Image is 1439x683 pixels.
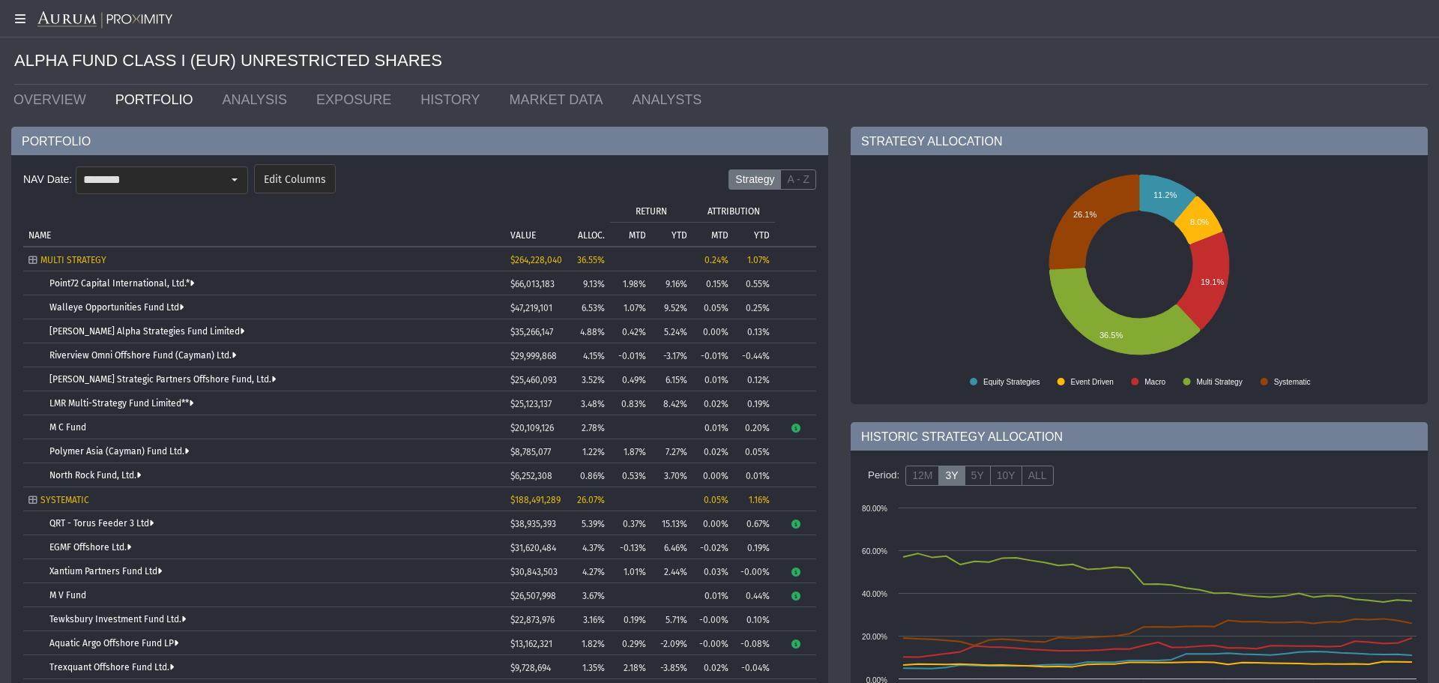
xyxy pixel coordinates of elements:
label: ALL [1022,466,1054,487]
td: 0.83% [610,391,651,415]
span: 5.39% [582,519,605,529]
td: 3.70% [651,463,693,487]
td: 0.53% [610,463,651,487]
td: -2.09% [651,631,693,655]
text: 20.00% [862,633,887,641]
td: 0.13% [734,319,775,343]
td: 1.98% [610,271,651,295]
td: 0.25% [734,295,775,319]
td: 0.19% [734,391,775,415]
td: 2.18% [610,655,651,679]
a: Trexquant Offshore Fund Ltd. [49,662,174,673]
a: [PERSON_NAME] Strategic Partners Offshore Fund, Ltd. [49,374,276,385]
span: 3.52% [582,375,605,385]
p: MTD [711,230,728,241]
span: 3.67% [582,591,605,601]
span: $188,491,289 [510,495,561,505]
td: 5.24% [651,319,693,343]
td: -0.04% [734,655,775,679]
p: ATTRIBUTION [708,206,760,217]
p: ALLOC. [578,230,605,241]
span: 3.48% [581,399,605,409]
span: $35,266,147 [510,327,553,337]
td: 1.01% [610,559,651,583]
text: 80.00% [862,505,887,513]
a: LMR Multi-Strategy Fund Limited** [49,398,193,409]
td: 0.19% [610,607,651,631]
td: 0.15% [693,271,734,295]
p: YTD [754,230,770,241]
span: $66,013,183 [510,279,555,289]
td: 0.01% [693,415,734,439]
span: $13,162,321 [510,639,552,649]
td: 8.42% [651,391,693,415]
text: Event Driven [1071,378,1114,386]
span: 26.07% [577,495,605,505]
span: $26,507,998 [510,591,556,601]
div: NAV Date: [23,166,76,193]
span: 4.88% [580,327,605,337]
a: ANALYSIS [211,85,305,115]
td: -0.01% [610,343,651,367]
a: EGMF Offshore Ltd. [49,542,131,553]
text: 40.00% [862,590,887,598]
td: Column MTD [693,222,734,246]
p: MTD [629,230,646,241]
td: 0.01% [734,463,775,487]
span: $25,123,137 [510,399,552,409]
td: 0.00% [693,463,734,487]
p: VALUE [510,230,536,241]
td: 0.20% [734,415,775,439]
td: Column [775,198,816,246]
span: 2.78% [582,423,605,433]
a: OVERVIEW [2,85,104,115]
label: A - Z [780,169,816,190]
span: $264,228,040 [510,255,562,265]
td: 0.12% [734,367,775,391]
div: STRATEGY ALLOCATION [851,127,1428,155]
td: 0.05% [734,439,775,463]
span: 4.15% [583,351,605,361]
td: 0.10% [734,607,775,631]
span: 4.27% [582,567,605,577]
td: 15.13% [651,511,693,535]
a: HISTORY [409,85,498,115]
td: 0.01% [693,367,734,391]
span: $29,999,868 [510,351,557,361]
td: -0.00% [693,607,734,631]
a: M C Fund [49,422,86,433]
span: 9.13% [583,279,605,289]
span: $38,935,393 [510,519,556,529]
td: 6.46% [651,535,693,559]
dx-button: Edit Columns [254,164,336,193]
td: Column VALUE [505,198,561,246]
label: 5Y [965,466,991,487]
span: $31,620,484 [510,543,556,553]
span: SYSTEMATIC [40,495,89,505]
td: Column YTD [734,222,775,246]
a: North Rock Fund, Ltd. [49,470,141,481]
td: 0.42% [610,319,651,343]
td: -0.44% [734,343,775,367]
td: -3.17% [651,343,693,367]
a: MARKET DATA [498,85,621,115]
a: PORTFOLIO [104,85,211,115]
a: Riverview Omni Offshore Fund (Cayman) Ltd. [49,350,236,361]
td: -0.01% [693,343,734,367]
span: Edit Columns [264,173,326,187]
a: EXPOSURE [305,85,409,115]
span: $9,728,694 [510,663,551,673]
td: -0.00% [734,559,775,583]
span: $22,873,976 [510,615,555,625]
td: Column ALLOC. [561,198,610,246]
td: 1.87% [610,439,651,463]
div: HISTORIC STRATEGY ALLOCATION [851,422,1428,451]
div: 0.24% [698,255,728,265]
td: -0.13% [610,535,651,559]
span: MULTI STRATEGY [40,255,106,265]
td: 0.03% [693,559,734,583]
td: 0.02% [693,439,734,463]
td: -0.00% [693,631,734,655]
a: M V Fund [49,590,86,601]
text: 36.5% [1099,331,1123,340]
